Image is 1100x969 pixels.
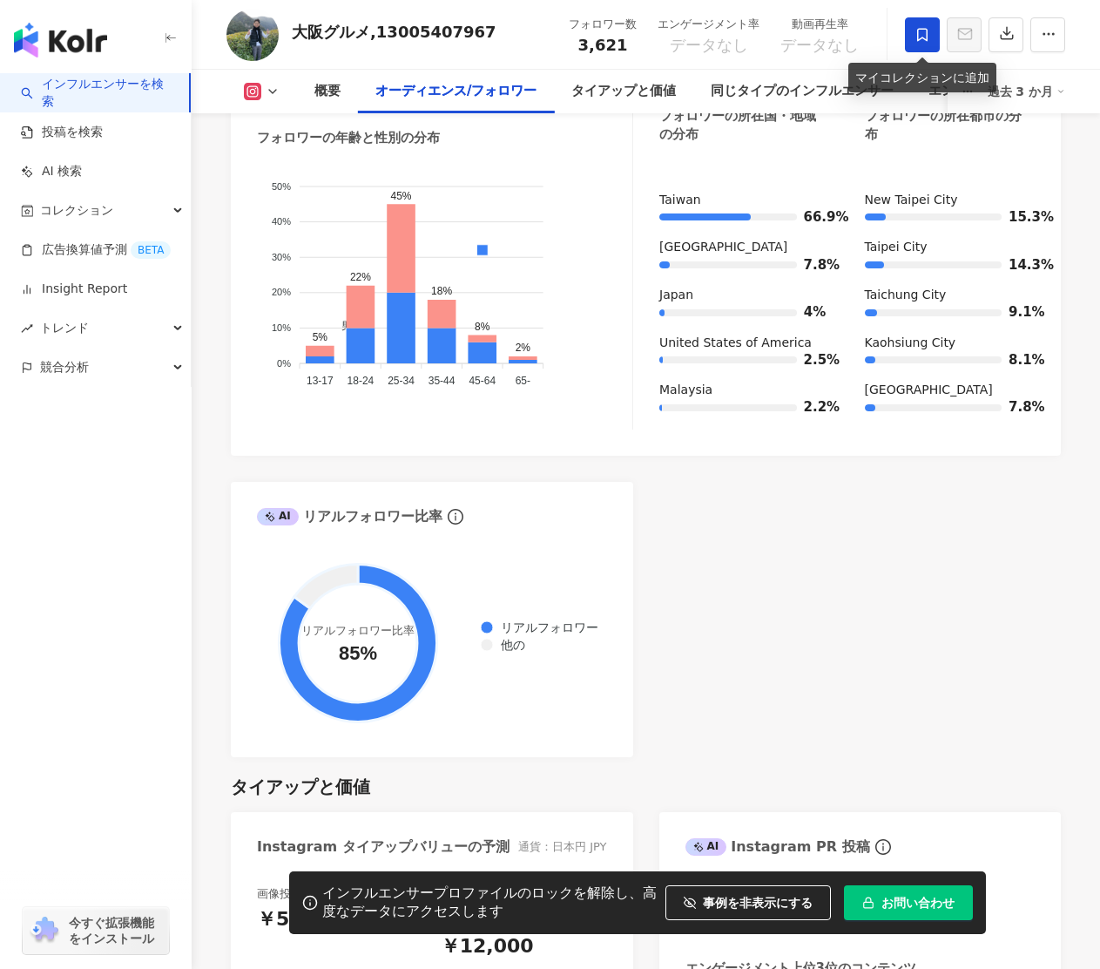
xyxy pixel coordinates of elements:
[658,16,759,33] div: エンゲージメント率
[429,376,456,388] tspan: 35-44
[307,376,334,388] tspan: 13-17
[1009,259,1035,272] span: 14.3%
[21,124,103,141] a: 投稿を検索
[780,37,859,54] span: データなし
[659,239,830,256] div: [GEOGRAPHIC_DATA]
[804,401,830,414] span: 2.2%
[659,287,830,304] div: Japan
[865,287,1036,304] div: Taichung City
[21,281,127,298] a: Insight Report
[804,211,830,224] span: 66.9%
[873,837,894,857] span: info-circle
[804,354,830,367] span: 2.5%
[445,506,466,527] span: info-circle
[670,37,748,54] span: データなし
[272,252,291,262] tspan: 30%
[23,907,169,954] a: chrome extension今すぐ拡張機能をインストール
[21,76,175,110] a: searchインフルエンサーを検索
[844,885,973,920] button: お問い合わせ
[865,335,1036,352] div: Kaohsiung City
[375,81,537,102] div: オーディエンス/フォロワー
[703,896,813,910] span: 事例を非表示にする
[578,36,628,54] span: 3,621
[14,23,107,58] img: logo
[314,81,341,102] div: 概要
[711,81,894,102] div: 同じタイプのインフルエンサー
[518,839,606,855] div: 通貨：日本円 JPY
[685,837,870,857] div: Instagram PR 投稿
[257,508,299,525] div: AI
[865,192,1036,209] div: New Taipei City
[659,382,830,399] div: Malaysia
[1009,401,1035,414] span: 7.8%
[659,192,830,209] div: Taiwan
[328,321,352,333] span: 男
[488,638,525,652] span: 他の
[257,129,440,147] div: フォロワーの年齢と性別の分布
[665,885,831,920] button: 事例を非表示にする
[865,382,1036,399] div: [GEOGRAPHIC_DATA]
[1009,306,1035,319] span: 9.1%
[21,322,33,335] span: rise
[865,107,1033,144] div: フォロワーの所在都市の分布
[40,191,113,230] span: コレクション
[272,181,291,192] tspan: 50%
[780,16,859,33] div: 動画再生率
[40,308,89,348] span: トレンド
[881,896,955,910] span: お問い合わせ
[804,259,830,272] span: 7.8%
[322,884,657,921] div: インフルエンサープロファイルのロックを解除し、高度なデータにアクセスします
[231,775,370,799] div: タイアップと価値
[21,241,171,259] a: 広告換算値予測BETA
[516,376,530,388] tspan: 65-
[348,376,375,388] tspan: 18-24
[488,620,598,634] span: リアルフォロワー
[69,915,164,946] span: 今すぐ拡張機能をインストール
[272,288,291,298] tspan: 20%
[28,917,61,945] img: chrome extension
[469,376,496,388] tspan: 45-64
[659,107,827,144] div: フォロワーの所在国・地域の分布
[1009,354,1035,367] span: 8.1%
[40,348,89,387] span: 競合分析
[804,306,830,319] span: 4%
[685,838,727,856] div: AI
[226,9,279,61] img: KOL Avatar
[277,358,291,369] tspan: 0%
[257,507,442,526] div: リアルフォロワー比率
[272,323,291,334] tspan: 10%
[272,217,291,227] tspan: 40%
[257,837,510,857] div: Instagram タイアップバリューの予測
[571,81,676,102] div: タイアップと価値
[865,239,1036,256] div: Taipei City
[21,163,82,180] a: AI 検索
[388,376,415,388] tspan: 25-34
[569,16,637,33] div: フォロワー数
[848,63,996,92] div: マイコレクションに追加
[1009,211,1035,224] span: 15.3%
[659,335,830,352] div: United States of America
[292,21,496,43] div: 大阪グルメ,13005407967
[988,78,1066,105] div: 過去 3 か月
